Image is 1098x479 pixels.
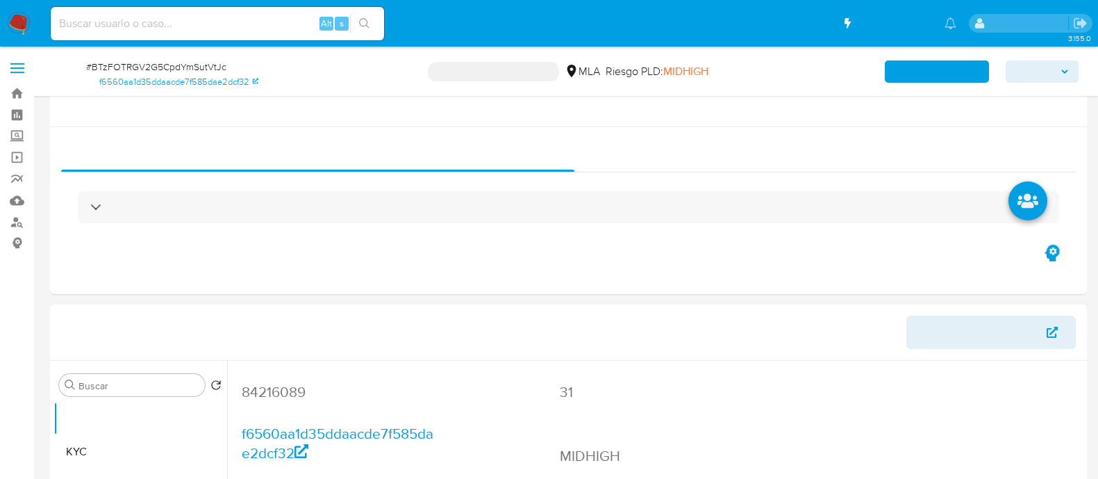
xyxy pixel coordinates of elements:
dt: Puntos [560,368,758,383]
a: Notificaciones [945,17,956,29]
span: Acciones [1015,60,1055,83]
dd: 31 [560,382,758,402]
p: marielabelen.cragno@mercadolibre.com [990,17,1068,30]
dd: 84216089 [242,382,440,402]
button: search-icon [350,14,379,33]
dt: ID de usuario [242,368,440,383]
a: f6560aa1d35ddaacde7f585dae2dcf32 [99,76,258,88]
button: Buscar [65,380,76,391]
span: MIDHIGH [663,63,708,79]
button: AML Data Collector [885,60,989,83]
div: AUTOMATIC (1) [78,191,1059,223]
span: Alt [321,17,332,30]
span: Riesgo PLD: [606,64,708,79]
button: Acciones [1006,60,1079,83]
input: Buscar usuario o caso... [51,15,384,33]
button: Ver Mirada por Persona [906,316,1076,349]
button: Volver al orden por defecto [210,380,222,395]
input: Buscar [78,380,199,392]
h1: Información de Usuario [61,325,178,339]
button: KYC [53,435,227,469]
p: OPEN - IN REVIEW STAGE I [428,62,559,81]
a: f6560aa1d35ddaacde7f585dae2dcf32 [242,423,433,463]
h1: Información del caso [61,102,1076,115]
span: Eventos ( 1 ) [289,147,347,163]
dt: Riesgo PLD [560,432,758,447]
button: General [53,402,227,435]
dt: Usuario [560,409,758,425]
b: Person ID [58,76,97,88]
span: s [340,17,344,30]
b: AML Data Collector [895,60,979,83]
h3: AUTOMATIC (1) [113,200,197,215]
span: Ver Mirada por Persona [924,316,1043,349]
div: MLA [565,64,600,79]
span: # BTzFOTRGV2G5CpdYmSutVtJc [86,60,226,74]
a: Salir [1073,16,1088,31]
span: Accesos rápidos [853,16,931,31]
dt: Person ID [242,409,440,425]
span: Acciones [802,147,848,163]
b: PLD [58,54,86,76]
dd: MIDHIGH [560,446,758,466]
